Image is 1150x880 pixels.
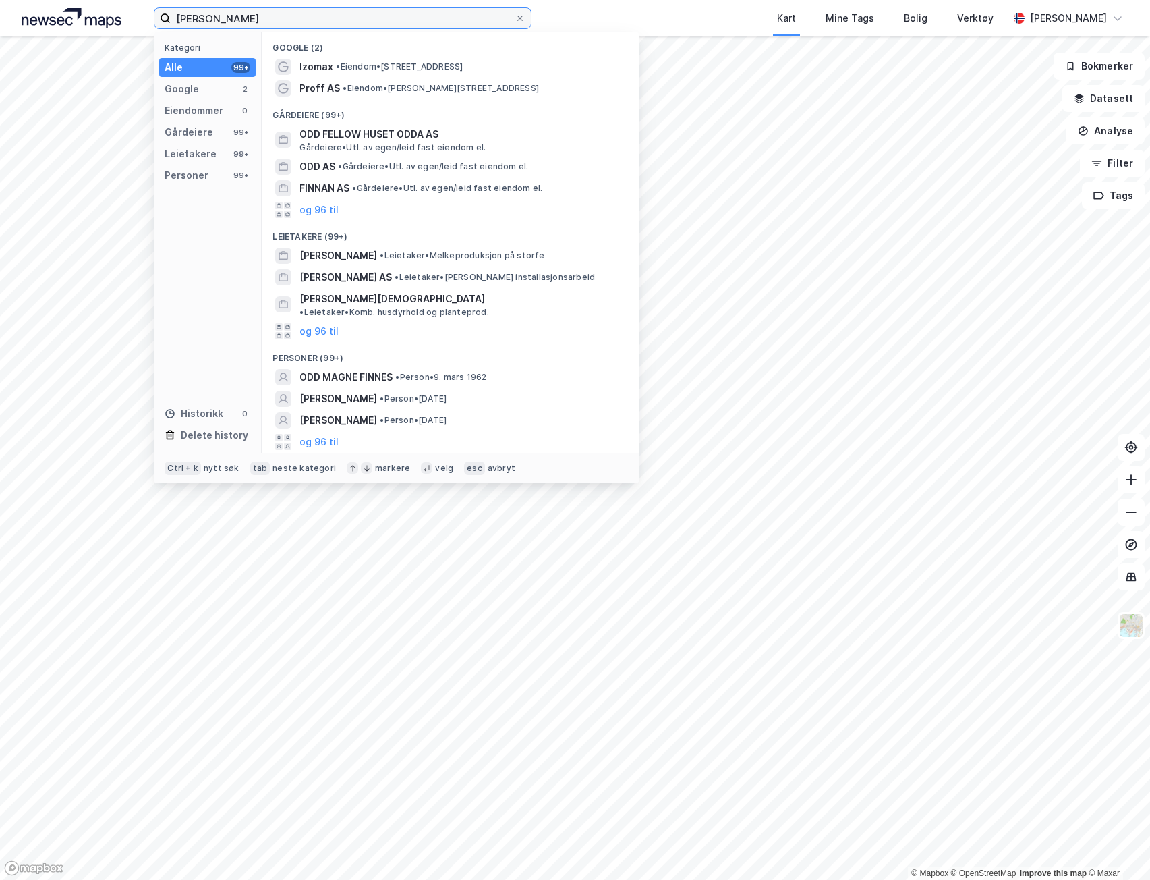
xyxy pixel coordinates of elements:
[165,462,201,475] div: Ctrl + k
[231,62,250,73] div: 99+
[262,221,639,245] div: Leietakere (99+)
[165,43,256,53] div: Kategori
[395,272,399,282] span: •
[1066,117,1145,144] button: Analyse
[299,291,485,307] span: [PERSON_NAME][DEMOGRAPHIC_DATA]
[165,59,183,76] div: Alle
[299,248,377,264] span: [PERSON_NAME]
[1118,613,1144,638] img: Z
[299,307,304,317] span: •
[1054,53,1145,80] button: Bokmerker
[165,103,223,119] div: Eiendommer
[488,463,515,474] div: avbryt
[272,463,336,474] div: neste kategori
[165,406,223,422] div: Historikk
[299,202,339,218] button: og 96 til
[1020,869,1087,878] a: Improve this map
[338,161,528,172] span: Gårdeiere • Utl. av egen/leid fast eiendom el.
[165,81,199,97] div: Google
[165,146,217,162] div: Leietakere
[338,161,342,171] span: •
[165,167,208,184] div: Personer
[395,372,399,382] span: •
[231,148,250,159] div: 99+
[1080,150,1145,177] button: Filter
[231,170,250,181] div: 99+
[299,159,335,175] span: ODD AS
[343,83,347,93] span: •
[904,10,927,26] div: Bolig
[380,393,384,404] span: •
[239,84,250,94] div: 2
[1062,85,1145,112] button: Datasett
[395,372,486,383] span: Person • 9. mars 1962
[262,32,639,56] div: Google (2)
[299,142,486,153] span: Gårdeiere • Utl. av egen/leid fast eiendom el.
[380,393,447,404] span: Person • [DATE]
[299,307,488,318] span: Leietaker • Komb. husdyrhold og planteprod.
[380,250,384,260] span: •
[171,8,515,28] input: Søk på adresse, matrikkel, gårdeiere, leietakere eller personer
[951,869,1016,878] a: OpenStreetMap
[262,99,639,123] div: Gårdeiere (99+)
[299,269,392,285] span: [PERSON_NAME] AS
[299,391,377,407] span: [PERSON_NAME]
[380,250,544,261] span: Leietaker • Melkeproduksjon på storfe
[1083,815,1150,880] iframe: Chat Widget
[262,342,639,366] div: Personer (99+)
[299,412,377,429] span: [PERSON_NAME]
[826,10,874,26] div: Mine Tags
[380,415,384,425] span: •
[299,323,339,339] button: og 96 til
[181,427,248,443] div: Delete history
[435,463,453,474] div: velg
[231,127,250,138] div: 99+
[299,59,333,75] span: Izomax
[352,183,542,194] span: Gårdeiere • Utl. av egen/leid fast eiendom el.
[375,463,410,474] div: markere
[165,124,213,140] div: Gårdeiere
[464,462,485,475] div: esc
[1083,815,1150,880] div: Kontrollprogram for chat
[336,61,463,72] span: Eiendom • [STREET_ADDRESS]
[299,80,340,97] span: Proff AS
[250,462,270,475] div: tab
[777,10,796,26] div: Kart
[299,126,623,142] span: ODD FELLOW HUSET ODDA AS
[911,869,948,878] a: Mapbox
[299,369,393,385] span: ODD MAGNE FINNES
[957,10,994,26] div: Verktøy
[1082,182,1145,209] button: Tags
[343,83,539,94] span: Eiendom • [PERSON_NAME][STREET_ADDRESS]
[299,434,339,450] button: og 96 til
[380,415,447,426] span: Person • [DATE]
[336,61,340,72] span: •
[395,272,595,283] span: Leietaker • [PERSON_NAME] installasjonsarbeid
[352,183,356,193] span: •
[299,180,349,196] span: FINNAN AS
[204,463,239,474] div: nytt søk
[1030,10,1107,26] div: [PERSON_NAME]
[22,8,121,28] img: logo.a4113a55bc3d86da70a041830d287a7e.svg
[4,860,63,876] a: Mapbox homepage
[239,105,250,116] div: 0
[239,408,250,419] div: 0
